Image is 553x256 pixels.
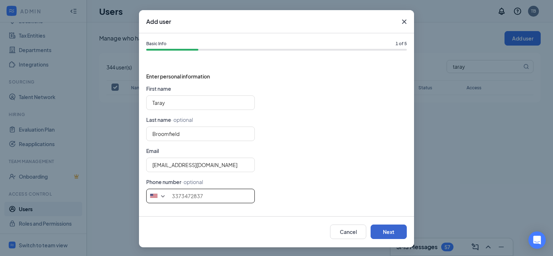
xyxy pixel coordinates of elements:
div: Open Intercom Messenger [528,231,546,249]
span: · optional [181,179,203,185]
span: 1 of 5 [396,40,407,47]
span: · optional [171,116,193,123]
span: Basic Info [146,40,166,47]
button: Close [394,10,414,33]
h3: Add user [146,18,171,26]
div: United States: +1 [147,189,170,203]
span: Last name [146,116,171,123]
svg: Cross [400,17,409,26]
button: Cancel [330,225,366,239]
button: Next [371,225,407,239]
span: First name [146,85,171,92]
span: Enter personal information [146,72,407,80]
span: Phone number [146,179,181,185]
span: Email [146,148,159,154]
input: (201) 555-0123 [146,189,255,203]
